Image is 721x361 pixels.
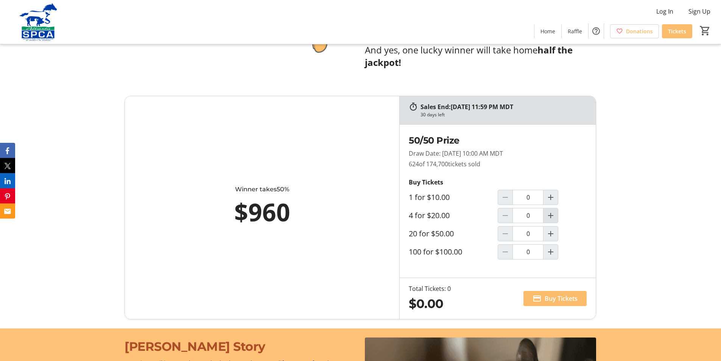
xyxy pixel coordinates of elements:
label: 1 for $10.00 [409,193,450,202]
span: Sign Up [688,7,710,16]
img: Alberta SPCA's Logo [5,3,72,41]
button: Log In [650,5,679,17]
strong: Buy Tickets [409,178,443,186]
button: Sign Up [682,5,716,17]
span: Buy Tickets [545,294,578,303]
span: of 174,700 [419,160,448,168]
div: $960 [158,194,366,230]
span: Donations [626,27,653,35]
span: [PERSON_NAME] Story [125,339,265,354]
div: Total Tickets: 0 [409,284,451,293]
button: Cart [698,24,712,38]
p: 624 tickets sold [409,159,587,169]
button: Increment by one [543,190,558,205]
button: Buy Tickets [523,291,587,306]
button: Increment by one [543,208,558,223]
p: Draw Date: [DATE] 10:00 AM MDT [409,149,587,158]
label: 100 for $100.00 [409,247,462,256]
span: Log In [656,7,673,16]
span: Sales End: [420,103,451,111]
div: $0.00 [409,295,451,313]
label: 20 for $50.00 [409,229,454,238]
button: Increment by one [543,227,558,241]
div: Winner takes [158,185,366,194]
span: [DATE] 11:59 PM MDT [451,103,513,111]
a: Raffle [562,24,588,38]
span: Raffle [568,27,582,35]
button: Increment by one [543,245,558,259]
h2: 50/50 Prize [409,134,587,147]
span: Home [540,27,555,35]
span: 50% [277,186,289,193]
strong: half the jackpot! [365,44,573,69]
div: 30 days left [420,111,445,118]
a: Tickets [662,24,692,38]
label: 4 for $20.00 [409,211,450,220]
button: Help [589,23,604,39]
span: Tickets [668,27,686,35]
a: Home [534,24,561,38]
a: Donations [610,24,659,38]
